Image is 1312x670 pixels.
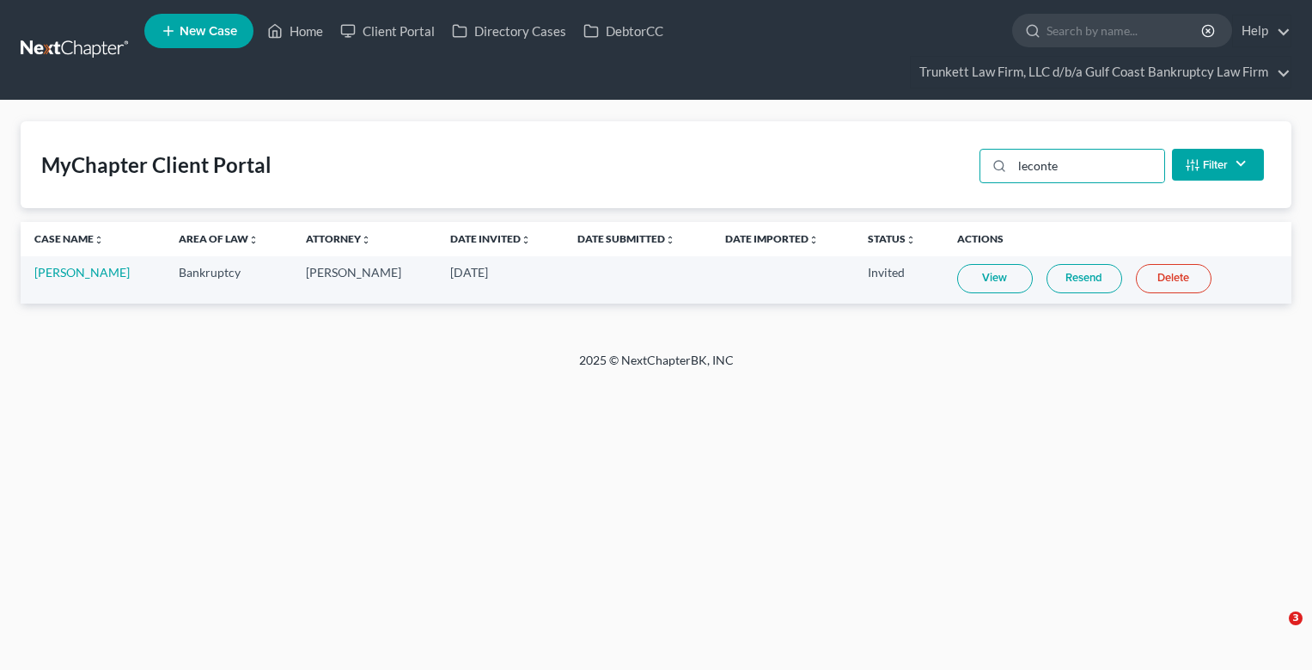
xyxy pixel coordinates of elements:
a: Date Submittedunfold_more [577,232,675,245]
a: Statusunfold_more [868,232,916,245]
td: [PERSON_NAME] [292,256,436,304]
iframe: Intercom live chat [1254,612,1295,653]
i: unfold_more [906,235,916,245]
span: New Case [180,25,237,38]
a: Area of Lawunfold_more [179,232,259,245]
a: Client Portal [332,15,443,46]
a: Directory Cases [443,15,575,46]
a: View [957,264,1033,293]
i: unfold_more [248,235,259,245]
a: Help [1233,15,1291,46]
span: 3 [1289,612,1303,625]
a: Resend [1047,264,1122,293]
a: Trunkett Law Firm, LLC d/b/a Gulf Coast Bankruptcy Law Firm [911,57,1291,88]
th: Actions [943,222,1291,256]
a: DebtorCC [575,15,672,46]
a: Delete [1136,264,1211,293]
button: Filter [1172,149,1264,181]
a: Date Invitedunfold_more [450,232,531,245]
div: 2025 © NextChapterBK, INC [167,352,1146,383]
input: Search by name... [1047,15,1204,46]
i: unfold_more [521,235,531,245]
a: [PERSON_NAME] [34,265,130,280]
i: unfold_more [665,235,675,245]
td: Bankruptcy [165,256,291,304]
i: unfold_more [361,235,371,245]
div: MyChapter Client Portal [41,151,272,179]
a: Date Importedunfold_more [725,232,819,245]
a: Case Nameunfold_more [34,232,104,245]
td: Invited [854,256,943,304]
a: Attorneyunfold_more [306,232,371,245]
input: Search... [1012,150,1164,182]
i: unfold_more [809,235,819,245]
span: [DATE] [450,265,488,280]
a: Home [259,15,332,46]
i: unfold_more [94,235,104,245]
